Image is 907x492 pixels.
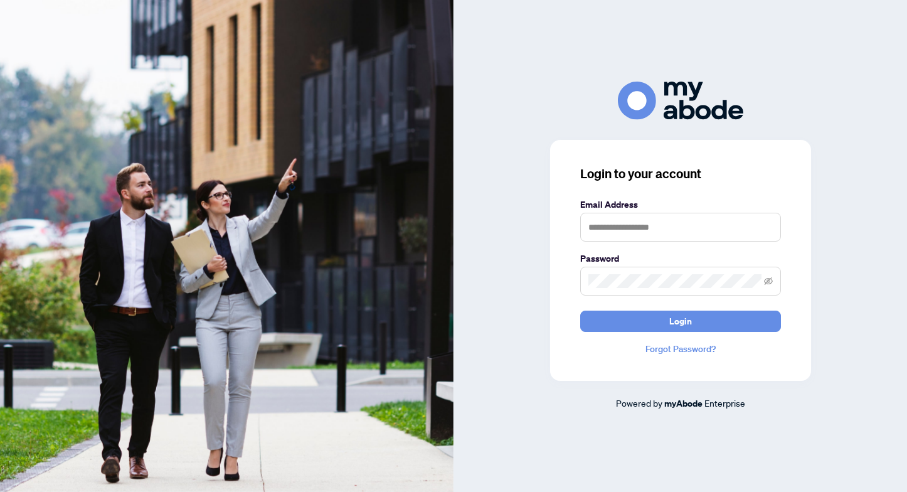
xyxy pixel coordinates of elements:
[580,342,781,356] a: Forgot Password?
[616,397,662,409] span: Powered by
[704,397,745,409] span: Enterprise
[580,311,781,332] button: Login
[580,198,781,211] label: Email Address
[669,311,692,331] span: Login
[764,277,773,286] span: eye-invisible
[580,165,781,183] h3: Login to your account
[618,82,743,120] img: ma-logo
[580,252,781,265] label: Password
[664,397,703,410] a: myAbode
